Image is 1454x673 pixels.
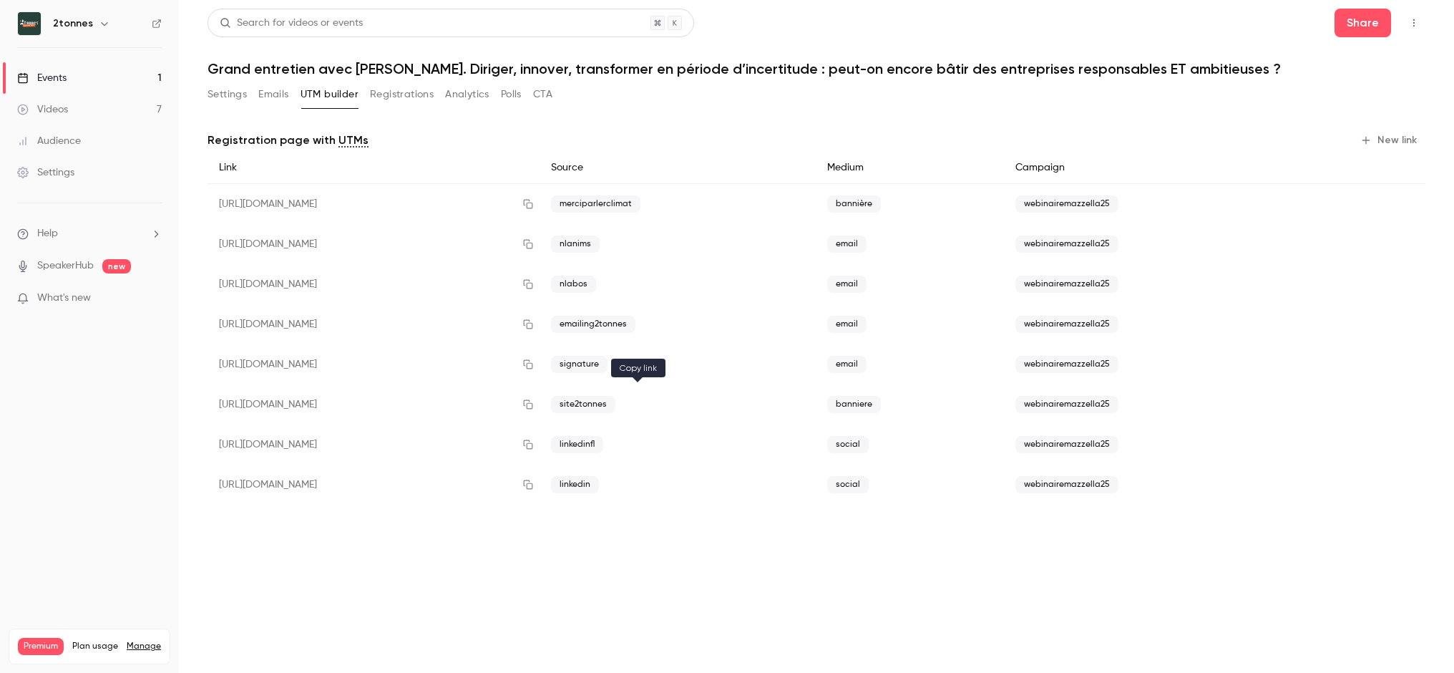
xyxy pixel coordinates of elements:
p: Registration page with [208,132,369,149]
div: [URL][DOMAIN_NAME] [208,304,540,344]
div: [URL][DOMAIN_NAME] [208,425,540,465]
div: Campaign [1004,152,1313,184]
button: Share [1335,9,1391,37]
div: [URL][DOMAIN_NAME] [208,465,540,505]
span: webinairemazzella25 [1015,476,1118,493]
span: social [827,476,869,493]
div: [URL][DOMAIN_NAME] [208,224,540,264]
div: Source [540,152,816,184]
span: nlanims [551,236,600,253]
span: webinairemazzella25 [1015,436,1118,453]
span: social [827,436,869,453]
span: Premium [18,638,64,655]
div: [URL][DOMAIN_NAME] [208,344,540,384]
div: Medium [816,152,1004,184]
button: New link [1355,129,1425,152]
button: UTM builder [301,83,358,106]
h1: Grand entretien avec [PERSON_NAME]. Diriger, innover, transformer en période d’incertitude : peut... [208,60,1425,77]
div: Settings [17,165,74,180]
a: SpeakerHub [37,258,94,273]
button: Analytics [445,83,489,106]
span: banniere [827,396,881,413]
div: Videos [17,102,68,117]
span: new [102,259,131,273]
iframe: Noticeable Trigger [145,292,162,305]
span: webinairemazzella25 [1015,195,1118,213]
li: help-dropdown-opener [17,226,162,241]
span: site2tonnes [551,396,615,413]
button: Emails [258,83,288,106]
div: Link [208,152,540,184]
span: linkedin [551,476,599,493]
span: Plan usage [72,641,118,652]
button: Registrations [370,83,434,106]
div: [URL][DOMAIN_NAME] [208,264,540,304]
span: email [827,316,867,333]
span: merciparlerclimat [551,195,640,213]
div: [URL][DOMAIN_NAME] [208,384,540,425]
span: email [827,276,867,293]
button: Polls [501,83,522,106]
button: Settings [208,83,247,106]
div: [URL][DOMAIN_NAME] [208,184,540,225]
a: UTMs [338,132,369,149]
div: Events [17,71,67,85]
h6: 2tonnes [53,16,93,31]
button: CTA [533,83,552,106]
span: email [827,356,867,373]
span: emailing2tonnes [551,316,635,333]
span: linkedinfl [551,436,603,453]
span: bannière [827,195,881,213]
span: webinairemazzella25 [1015,276,1118,293]
span: webinairemazzella25 [1015,396,1118,413]
a: Manage [127,641,161,652]
div: Search for videos or events [220,16,363,31]
img: 2tonnes [18,12,41,35]
span: Help [37,226,58,241]
span: What's new [37,291,91,306]
span: webinairemazzella25 [1015,356,1118,373]
span: webinairemazzella25 [1015,236,1118,253]
span: signature [551,356,608,373]
span: nlabos [551,276,596,293]
div: Audience [17,134,81,148]
span: email [827,236,867,253]
span: webinairemazzella25 [1015,316,1118,333]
